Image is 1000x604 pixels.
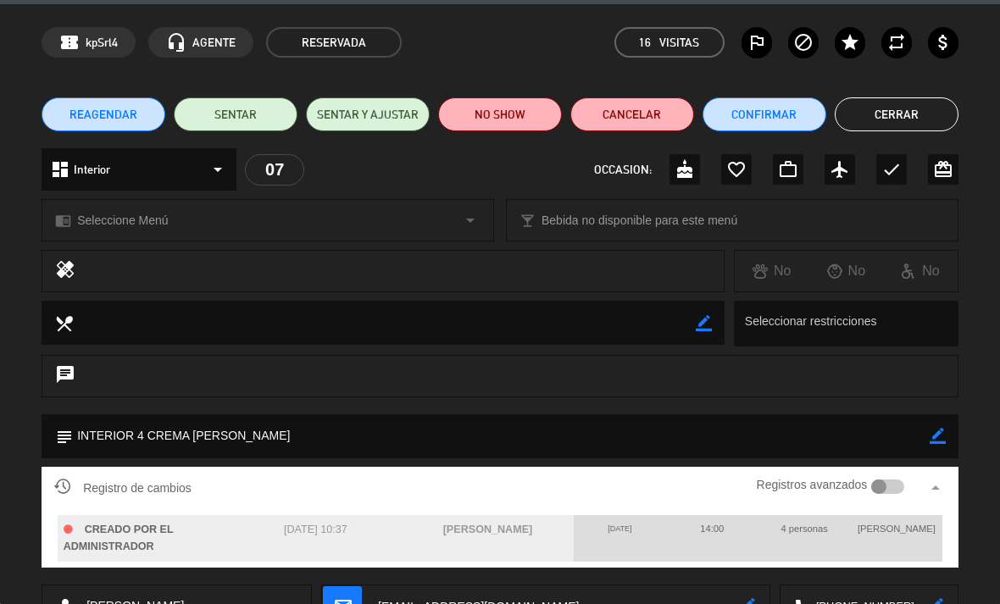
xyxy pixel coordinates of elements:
[809,260,884,282] div: No
[443,524,533,535] span: [PERSON_NAME]
[726,159,747,180] i: favorite_border
[840,32,860,53] i: star
[659,33,699,53] em: Visitas
[438,97,562,131] button: NO SHOW
[460,210,481,230] i: arrow_drop_down
[54,313,73,332] i: local_dining
[54,478,192,498] span: Registro de cambios
[174,97,297,131] button: SENTAR
[703,97,826,131] button: Confirmar
[778,159,798,180] i: work_outline
[55,213,71,229] i: chrome_reader_mode
[542,211,737,230] span: Bebida no disponible para este menú
[933,32,953,53] i: attach_money
[306,97,430,131] button: SENTAR Y AJUSTAR
[208,159,228,180] i: arrow_drop_down
[830,159,850,180] i: airplanemode_active
[930,428,946,444] i: border_color
[192,33,236,53] span: AGENTE
[700,524,724,534] span: 14:00
[86,33,118,53] span: kpSrl4
[59,32,80,53] span: confirmation_number
[55,259,75,283] i: healing
[74,160,110,180] span: Interior
[925,478,946,498] i: arrow_drop_up
[519,213,536,229] i: local_bar
[793,32,814,53] i: block
[781,524,827,534] span: 4 personas
[64,524,174,553] span: CREADO POR EL ADMINISTRADOR
[570,97,694,131] button: Cancelar
[886,32,907,53] i: repeat
[675,159,695,180] i: cake
[77,211,168,230] span: Seleccione Menú
[881,159,902,180] i: check
[858,524,936,534] span: [PERSON_NAME]
[933,159,953,180] i: card_giftcard
[735,260,809,282] div: No
[245,154,304,186] div: 07
[266,27,402,58] span: RESERVADA
[835,97,958,131] button: Cerrar
[696,315,712,331] i: border_color
[883,260,958,282] div: No
[594,160,652,180] span: OCCASION:
[69,106,137,124] span: REAGENDAR
[50,159,70,180] i: dashboard
[757,475,868,495] label: Registros avanzados
[166,32,186,53] i: headset_mic
[54,427,73,446] i: subject
[608,524,631,533] span: [DATE]
[55,364,75,388] i: chat
[639,33,651,53] span: 16
[284,524,347,535] span: [DATE] 10:37
[42,97,165,131] button: REAGENDAR
[747,32,767,53] i: outlined_flag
